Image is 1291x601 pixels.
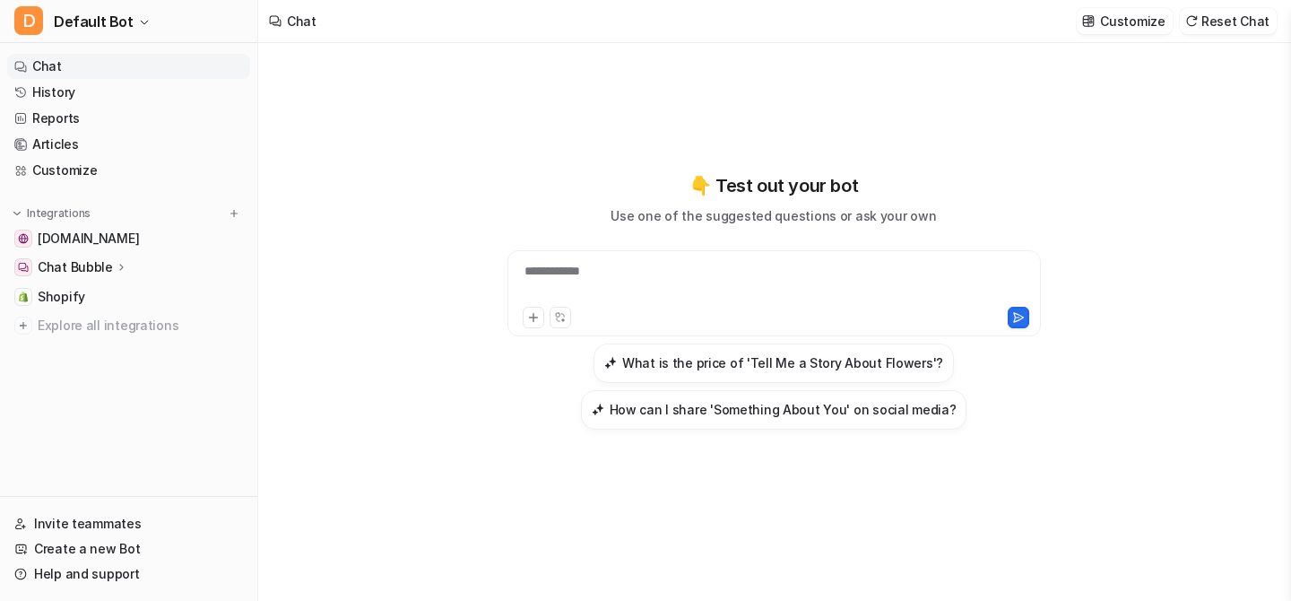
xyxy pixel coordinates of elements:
[1185,14,1198,28] img: reset
[592,403,604,416] img: How can I share 'Something About You' on social media?
[14,6,43,35] span: D
[7,284,250,309] a: ShopifyShopify
[18,262,29,273] img: Chat Bubble
[7,511,250,536] a: Invite teammates
[1082,14,1095,28] img: customize
[287,12,316,30] div: Chat
[38,258,113,276] p: Chat Bubble
[689,172,858,199] p: 👇 Test out your bot
[1100,12,1165,30] p: Customize
[611,206,936,225] p: Use one of the suggested questions or ask your own
[7,158,250,183] a: Customize
[594,344,954,383] button: What is the price of 'Tell Me a Story About Flowers'?What is the price of 'Tell Me a Story About ...
[7,313,250,338] a: Explore all integrations
[581,390,967,430] button: How can I share 'Something About You' on social media?How can I share 'Something About You' on so...
[27,206,91,221] p: Integrations
[1077,8,1172,34] button: Customize
[7,132,250,157] a: Articles
[7,562,250,587] a: Help and support
[14,317,32,335] img: explore all integrations
[7,226,250,251] a: www.antoinetteferwerda.com.au[DOMAIN_NAME]
[7,205,96,222] button: Integrations
[38,311,243,340] span: Explore all integrations
[228,207,240,220] img: menu_add.svg
[7,106,250,131] a: Reports
[7,536,250,562] a: Create a new Bot
[7,80,250,105] a: History
[1180,8,1277,34] button: Reset Chat
[622,353,943,372] h3: What is the price of 'Tell Me a Story About Flowers'?
[604,356,617,370] img: What is the price of 'Tell Me a Story About Flowers'?
[18,292,29,302] img: Shopify
[11,207,23,220] img: expand menu
[7,54,250,79] a: Chat
[610,400,957,419] h3: How can I share 'Something About You' on social media?
[54,9,134,34] span: Default Bot
[38,230,139,248] span: [DOMAIN_NAME]
[38,288,85,306] span: Shopify
[18,233,29,244] img: www.antoinetteferwerda.com.au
